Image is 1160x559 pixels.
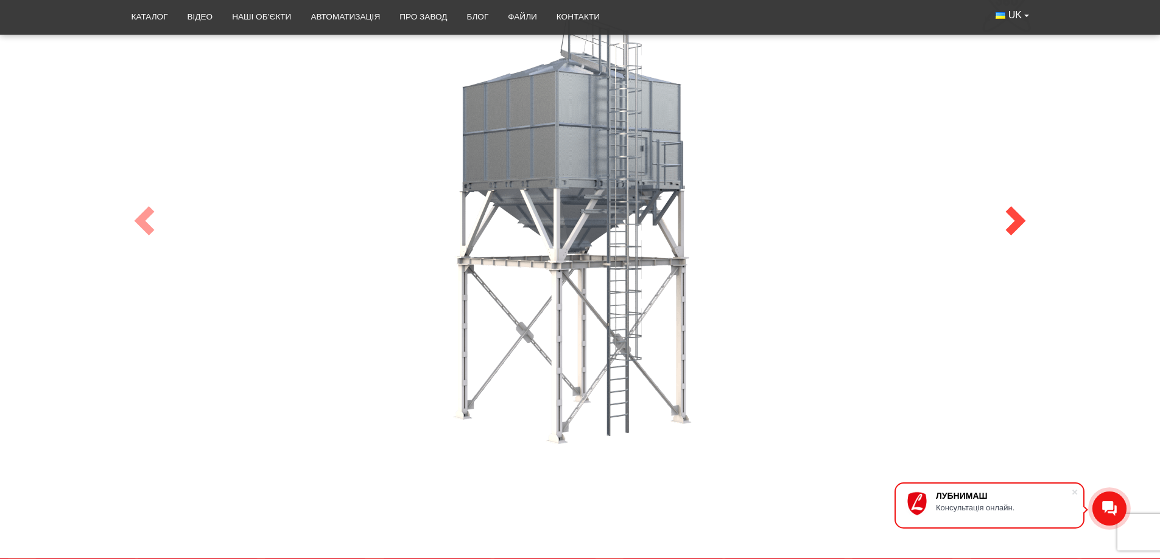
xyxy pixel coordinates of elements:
a: Наші об’єкти [222,4,301,30]
a: Про завод [390,4,457,30]
button: UK [986,4,1038,27]
img: Українська [996,12,1005,19]
a: Автоматизація [301,4,390,30]
a: Блог [457,4,498,30]
a: Файли [498,4,547,30]
span: UK [1008,9,1022,22]
a: Контакти [547,4,610,30]
div: ЛУБНИМАШ [936,491,1071,501]
div: Консультація онлайн. [936,503,1071,512]
a: Каталог [122,4,178,30]
a: Відео [178,4,223,30]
